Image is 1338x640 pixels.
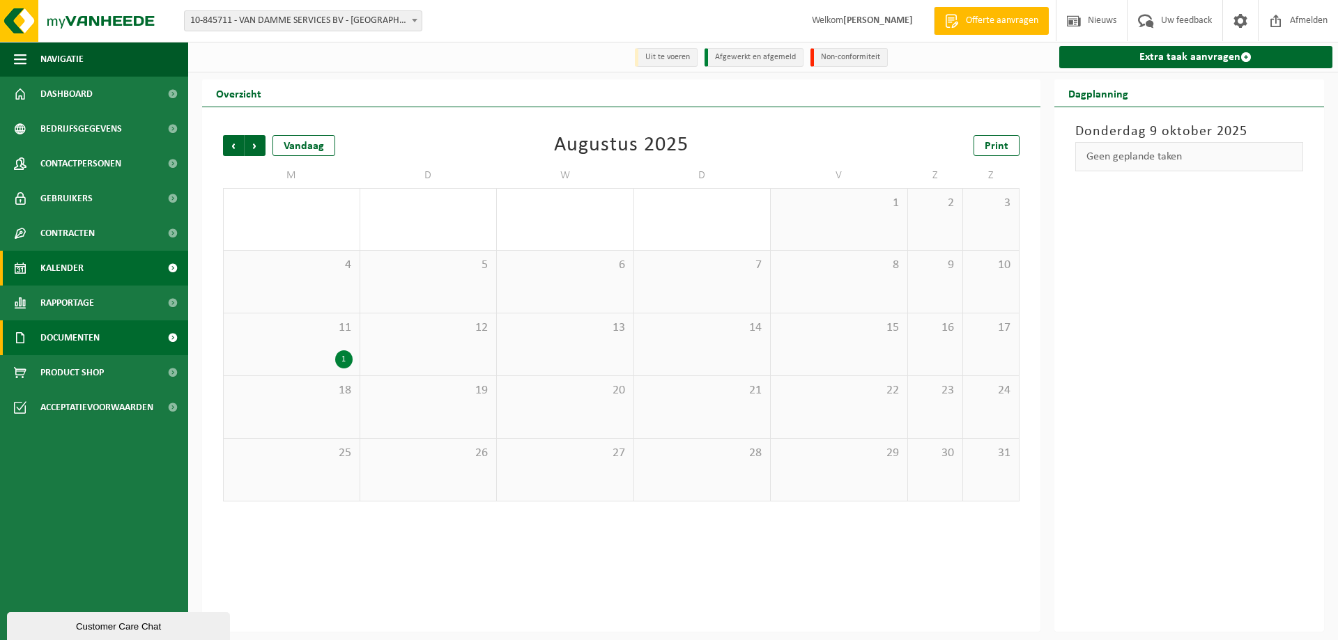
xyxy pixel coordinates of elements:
span: 26 [367,446,490,461]
div: 1 [335,350,353,368]
span: Dashboard [40,77,93,111]
span: 6 [504,258,626,273]
span: 27 [504,446,626,461]
span: Kalender [40,251,84,286]
span: 29 [778,446,900,461]
span: 21 [641,383,764,398]
span: 1 [778,196,900,211]
span: 23 [915,383,956,398]
td: V [771,163,908,188]
span: 17 [970,320,1011,336]
span: 9 [915,258,956,273]
li: Non-conformiteit [810,48,888,67]
span: 2 [915,196,956,211]
span: Acceptatievoorwaarden [40,390,153,425]
span: 13 [504,320,626,336]
span: Documenten [40,320,100,355]
span: 8 [778,258,900,273]
span: 4 [231,258,353,273]
span: 7 [641,258,764,273]
span: 16 [915,320,956,336]
span: 11 [231,320,353,336]
td: M [223,163,360,188]
div: Augustus 2025 [554,135,689,156]
span: 14 [641,320,764,336]
a: Offerte aanvragen [934,7,1049,35]
div: Geen geplande taken [1075,142,1304,171]
span: Contactpersonen [40,146,121,181]
span: Rapportage [40,286,94,320]
td: W [497,163,634,188]
span: Product Shop [40,355,104,390]
span: 22 [778,383,900,398]
td: Z [908,163,964,188]
span: 19 [367,383,490,398]
span: 5 [367,258,490,273]
span: Gebruikers [40,181,93,216]
h2: Dagplanning [1054,79,1142,107]
li: Uit te voeren [635,48,698,67]
span: 28 [641,446,764,461]
li: Afgewerkt en afgemeld [705,48,803,67]
strong: [PERSON_NAME] [843,15,913,26]
td: Z [963,163,1019,188]
span: 10 [970,258,1011,273]
span: Bedrijfsgegevens [40,111,122,146]
span: 30 [915,446,956,461]
span: Navigatie [40,42,84,77]
span: Print [985,141,1008,152]
span: Volgende [245,135,266,156]
span: 25 [231,446,353,461]
div: Vandaag [272,135,335,156]
span: 24 [970,383,1011,398]
span: 20 [504,383,626,398]
span: Contracten [40,216,95,251]
iframe: chat widget [7,609,233,640]
h3: Donderdag 9 oktober 2025 [1075,121,1304,142]
span: 10-845711 - VAN DAMME SERVICES BV - BAARDEGEM [184,10,422,31]
span: 31 [970,446,1011,461]
span: 10-845711 - VAN DAMME SERVICES BV - BAARDEGEM [185,11,422,31]
span: 3 [970,196,1011,211]
span: 18 [231,383,353,398]
h2: Overzicht [202,79,275,107]
a: Extra taak aanvragen [1059,46,1333,68]
span: 12 [367,320,490,336]
td: D [360,163,498,188]
td: D [634,163,771,188]
span: 15 [778,320,900,336]
span: Vorige [223,135,244,156]
span: Offerte aanvragen [962,14,1042,28]
a: Print [974,135,1020,156]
